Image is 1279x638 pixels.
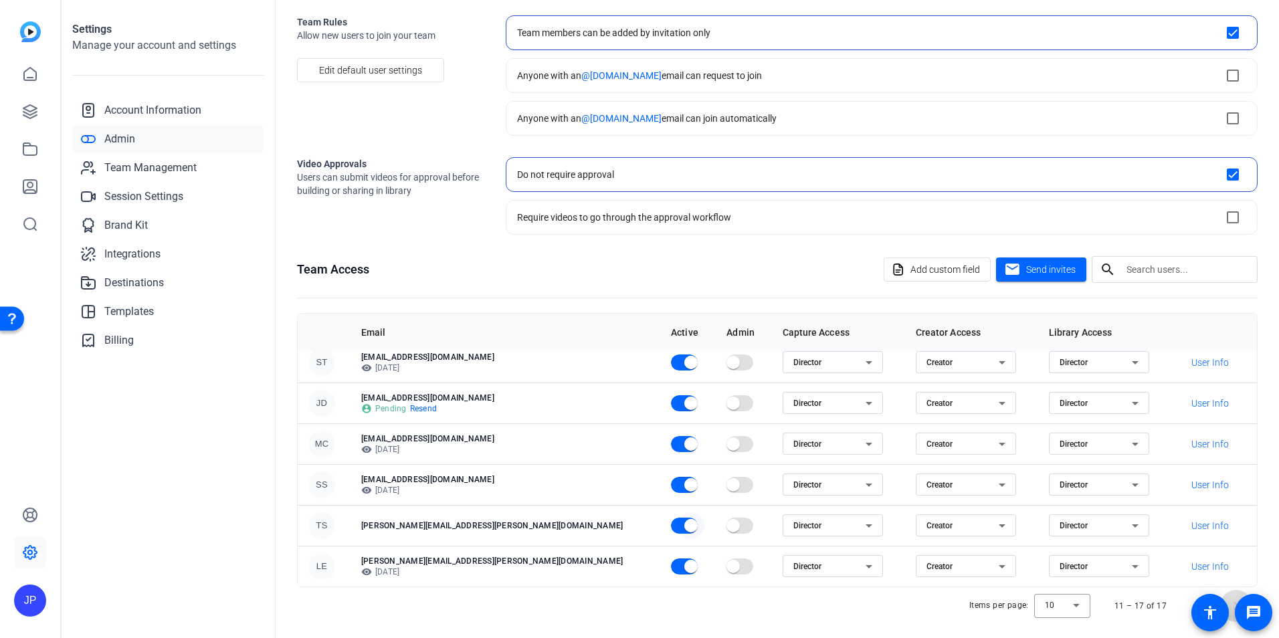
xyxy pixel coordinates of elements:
[297,260,369,279] h1: Team Access
[1191,437,1229,451] span: User Info
[1126,261,1247,278] input: Search users...
[361,485,650,496] p: [DATE]
[1182,432,1239,456] button: User Info
[361,362,372,373] mat-icon: visibility
[104,160,197,176] span: Team Management
[308,431,335,457] div: MC
[1191,397,1229,410] span: User Info
[1191,519,1229,532] span: User Info
[297,157,484,171] h2: Video Approvals
[72,270,264,296] a: Destinations
[1191,478,1229,492] span: User Info
[319,58,422,83] span: Edit default user settings
[581,70,662,81] span: @[DOMAIN_NAME]
[104,332,134,348] span: Billing
[996,257,1086,282] button: Send invites
[308,471,335,498] div: SS
[72,97,264,124] a: Account Information
[1060,358,1088,367] span: Director
[1038,314,1171,351] th: Library Access
[793,521,821,530] span: Director
[1246,605,1262,621] mat-icon: message
[1220,590,1252,622] button: Next page
[1182,473,1239,497] button: User Info
[297,58,444,82] button: Edit default user settings
[308,512,335,539] div: TS
[1182,554,1239,578] button: User Info
[1060,562,1088,571] span: Director
[361,520,650,531] p: [PERSON_NAME][EMAIL_ADDRESS][PERSON_NAME][DOMAIN_NAME]
[1060,399,1088,408] span: Director
[361,444,372,455] mat-icon: visibility
[716,314,771,351] th: Admin
[793,358,821,367] span: Director
[1182,514,1239,538] button: User Info
[1092,261,1124,278] mat-icon: search
[14,584,46,617] div: JP
[72,37,264,54] h2: Manage your account and settings
[905,314,1038,351] th: Creator Access
[793,439,821,449] span: Director
[361,393,650,403] p: [EMAIL_ADDRESS][DOMAIN_NAME]
[104,131,135,147] span: Admin
[72,154,264,181] a: Team Management
[884,257,991,282] button: Add custom field
[1114,599,1167,613] div: 11 – 17 of 17
[308,390,335,417] div: JD
[72,212,264,239] a: Brand Kit
[72,298,264,325] a: Templates
[1191,356,1229,369] span: User Info
[926,399,953,408] span: Creator
[410,403,437,414] span: Resend
[1004,261,1021,278] mat-icon: mail
[104,304,154,320] span: Templates
[72,21,264,37] h1: Settings
[72,183,264,210] a: Session Settings
[910,257,980,282] span: Add custom field
[20,21,41,42] img: blue-gradient.svg
[1060,521,1088,530] span: Director
[581,113,662,124] span: @[DOMAIN_NAME]
[517,211,731,224] div: Require videos to go through the approval workflow
[104,246,161,262] span: Integrations
[297,171,484,197] span: Users can submit videos for approval before building or sharing in library
[793,399,821,408] span: Director
[361,485,372,496] mat-icon: visibility
[361,444,650,455] p: [DATE]
[969,599,1029,612] div: Items per page:
[926,439,953,449] span: Creator
[361,556,650,566] p: [PERSON_NAME][EMAIL_ADDRESS][PERSON_NAME][DOMAIN_NAME]
[361,352,650,362] p: [EMAIL_ADDRESS][DOMAIN_NAME]
[104,217,148,233] span: Brand Kit
[772,314,905,351] th: Capture Access
[104,102,201,118] span: Account Information
[297,15,484,29] h2: Team Rules
[361,566,650,577] p: [DATE]
[72,241,264,268] a: Integrations
[361,403,372,414] mat-icon: account_circle
[308,553,335,580] div: LE
[517,112,777,125] div: Anyone with an email can join automatically
[1202,605,1218,621] mat-icon: accessibility
[517,26,710,39] div: Team members can be added by invitation only
[926,521,953,530] span: Creator
[297,29,484,42] span: Allow new users to join your team
[361,474,650,485] p: [EMAIL_ADDRESS][DOMAIN_NAME]
[308,349,335,376] div: ST
[1026,263,1076,277] span: Send invites
[517,168,614,181] div: Do not require approval
[1182,391,1239,415] button: User Info
[104,189,183,205] span: Session Settings
[926,562,953,571] span: Creator
[104,275,164,291] span: Destinations
[72,126,264,152] a: Admin
[361,566,372,577] mat-icon: visibility
[351,314,660,351] th: Email
[1182,350,1239,375] button: User Info
[1060,480,1088,490] span: Director
[361,433,650,444] p: [EMAIL_ADDRESS][DOMAIN_NAME]
[72,327,264,354] a: Billing
[361,362,650,373] p: [DATE]
[793,480,821,490] span: Director
[926,358,953,367] span: Creator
